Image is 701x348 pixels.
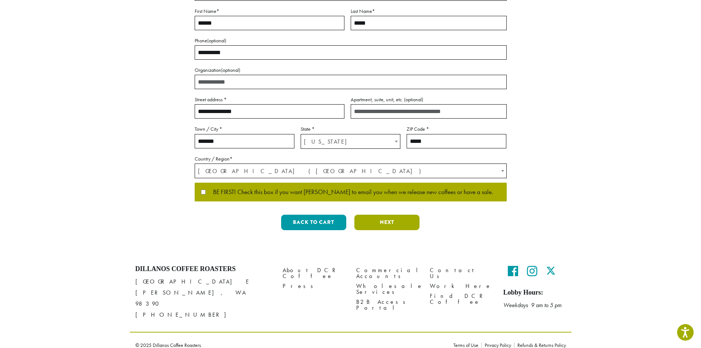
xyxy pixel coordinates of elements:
input: BE FIRST! Check this box if you want [PERSON_NAME] to email you when we release new coffees or ha... [201,190,206,194]
label: Town / City [195,124,294,134]
span: Country / Region [195,164,507,178]
a: Commercial Accounts [356,265,419,281]
a: Terms of Use [453,342,481,348]
label: Organization [195,66,507,75]
label: Apartment, suite, unit, etc. [351,95,507,104]
label: State [301,124,400,134]
label: Last Name [351,7,507,16]
a: About DCR Coffee [283,265,345,281]
label: ZIP Code [407,124,506,134]
a: B2B Access Portal [356,297,419,313]
p: © 2025 Dillanos Coffee Roasters. [135,342,442,348]
h5: Lobby Hours: [503,289,566,297]
span: (optional) [404,96,423,103]
a: Work Here [430,281,492,291]
a: Wholesale Services [356,281,419,297]
h4: Dillanos Coffee Roasters [135,265,272,273]
a: Privacy Policy [481,342,514,348]
a: Contact Us [430,265,492,281]
label: Street address [195,95,344,104]
a: Refunds & Returns Policy [514,342,566,348]
span: BE FIRST! Check this box if you want [PERSON_NAME] to email you when we release new coffees or ha... [206,189,493,196]
button: Back to cart [281,215,346,230]
label: First Name [195,7,344,16]
span: (optional) [207,37,226,44]
span: Washington [301,134,400,149]
button: Next [354,215,419,230]
em: Weekdays 9 am to 5 pm [503,301,562,309]
span: United States (US) [195,164,506,178]
a: Find DCR Coffee [430,291,492,307]
p: [GEOGRAPHIC_DATA] E [PERSON_NAME], WA 98390 [PHONE_NUMBER] [135,276,272,320]
a: Press [283,281,345,291]
span: State [301,134,400,149]
span: (optional) [221,67,240,73]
